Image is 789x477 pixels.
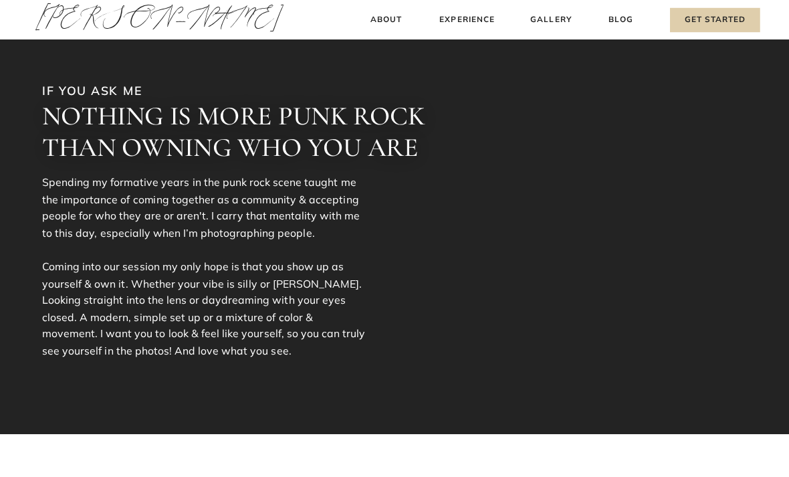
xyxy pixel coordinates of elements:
[42,175,366,366] p: Spending my formative years in the punk rock scene taught me the importance of coming together as...
[670,8,760,32] a: Get Started
[42,100,441,167] h3: NOTHING IS MORE PUNK ROCK THAN OWNING WHO YOU ARE
[42,82,147,97] h3: IF YOU ASK ME
[438,13,497,27] a: Experience
[606,13,636,27] a: Blog
[530,13,574,27] a: Gallery
[367,13,406,27] a: About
